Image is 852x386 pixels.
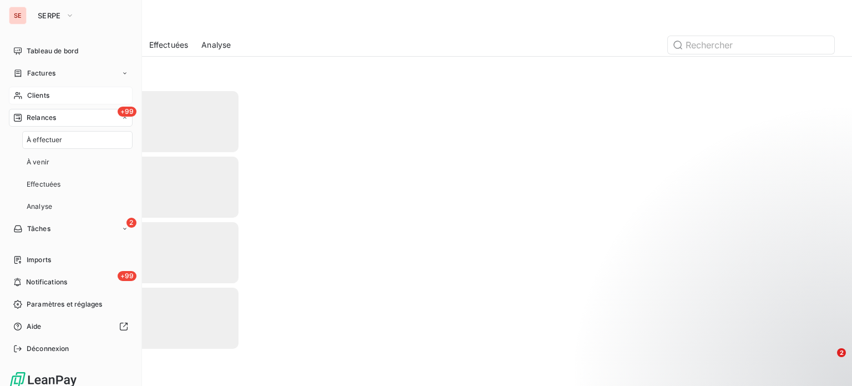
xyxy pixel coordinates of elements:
span: À effectuer [27,135,63,145]
span: 2 [837,348,846,357]
div: SE [9,7,27,24]
span: Effectuées [27,179,61,189]
span: Tâches [27,224,50,234]
span: À venir [27,157,49,167]
span: Tableau de bord [27,46,78,56]
span: +99 [118,271,136,281]
span: SERPE [38,11,61,20]
span: Aide [27,322,42,332]
span: Notifications [26,277,67,287]
span: Déconnexion [27,344,69,354]
span: Analyse [201,39,231,51]
span: Imports [27,255,51,265]
span: 2 [126,218,136,228]
span: +99 [118,107,136,117]
span: Analyse [27,202,52,212]
input: Rechercher [668,36,834,54]
span: Effectuées [149,39,189,51]
iframe: Intercom notifications message [630,278,852,356]
a: Aide [9,318,133,335]
span: Factures [27,68,55,78]
span: Clients [27,91,49,101]
span: Relances [27,113,56,123]
iframe: Intercom live chat [814,348,841,375]
span: Paramètres et réglages [27,299,102,309]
